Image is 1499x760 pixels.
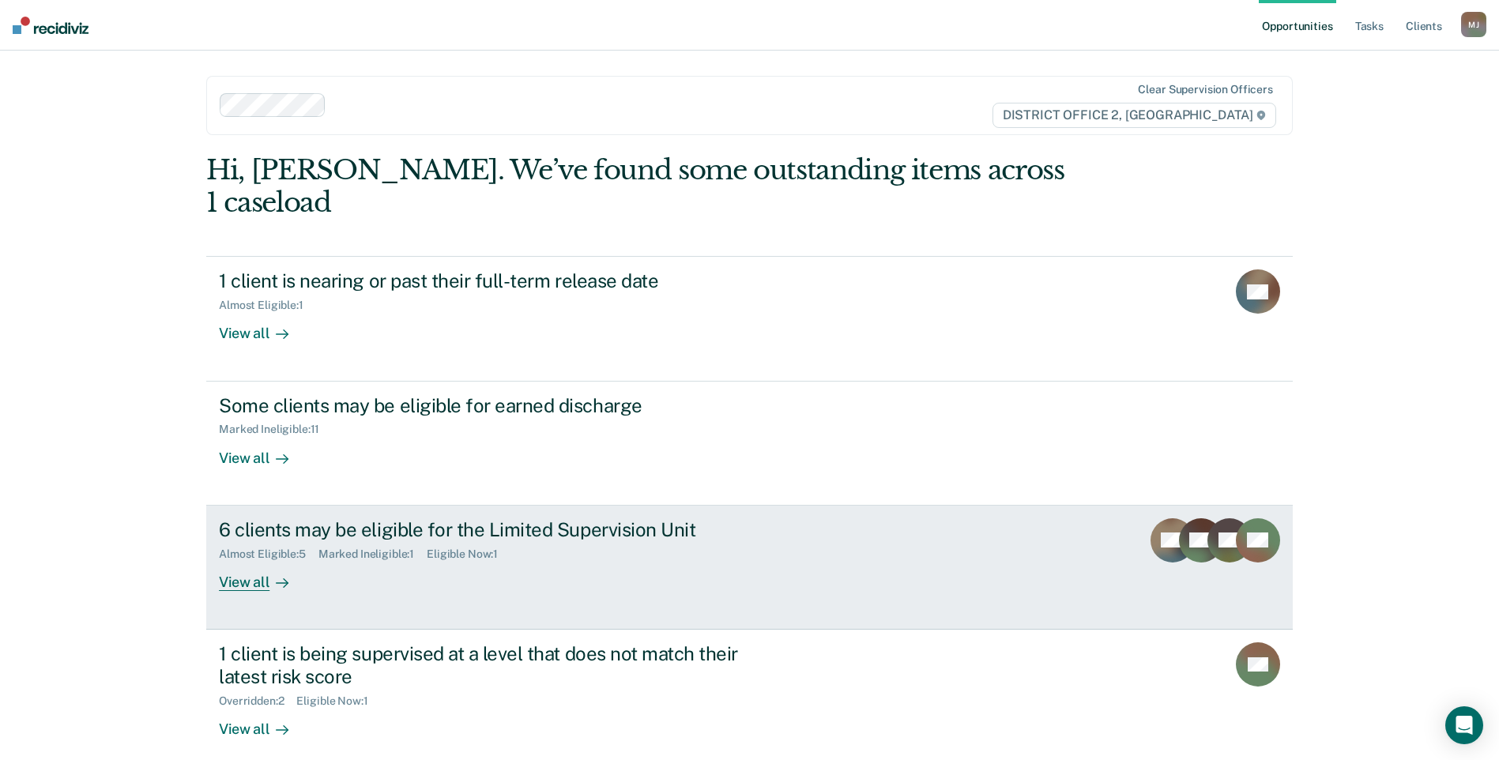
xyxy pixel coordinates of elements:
[219,269,774,292] div: 1 client is nearing or past their full-term release date
[219,642,774,688] div: 1 client is being supervised at a level that does not match their latest risk score
[219,299,316,312] div: Almost Eligible : 1
[296,694,380,708] div: Eligible Now : 1
[219,423,332,436] div: Marked Ineligible : 11
[318,547,427,561] div: Marked Ineligible : 1
[219,560,307,591] div: View all
[206,154,1075,219] div: Hi, [PERSON_NAME]. We’ve found some outstanding items across 1 caseload
[206,256,1293,381] a: 1 client is nearing or past their full-term release dateAlmost Eligible:1View all
[206,506,1293,630] a: 6 clients may be eligible for the Limited Supervision UnitAlmost Eligible:5Marked Ineligible:1Eli...
[219,694,296,708] div: Overridden : 2
[219,436,307,467] div: View all
[427,547,510,561] div: Eligible Now : 1
[1461,12,1486,37] div: M J
[13,17,89,34] img: Recidiviz
[219,707,307,738] div: View all
[219,547,318,561] div: Almost Eligible : 5
[219,518,774,541] div: 6 clients may be eligible for the Limited Supervision Unit
[219,312,307,343] div: View all
[1138,83,1272,96] div: Clear supervision officers
[1445,706,1483,744] div: Open Intercom Messenger
[206,382,1293,506] a: Some clients may be eligible for earned dischargeMarked Ineligible:11View all
[219,394,774,417] div: Some clients may be eligible for earned discharge
[992,103,1276,128] span: DISTRICT OFFICE 2, [GEOGRAPHIC_DATA]
[1461,12,1486,37] button: MJ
